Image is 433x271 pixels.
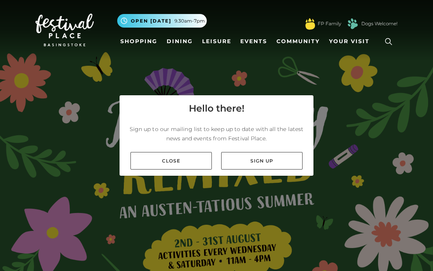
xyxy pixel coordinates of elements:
button: Open [DATE] 9.30am-7pm [117,14,207,28]
a: Leisure [199,34,234,49]
a: Sign up [221,152,303,170]
a: Dogs Welcome! [361,20,398,27]
span: Open [DATE] [131,17,171,24]
a: Dining [164,34,196,49]
a: FP Family [318,20,341,27]
p: Sign up to our mailing list to keep up to date with all the latest news and events from Festival ... [126,124,307,143]
a: Community [273,34,323,49]
a: Close [130,152,212,170]
span: 9.30am-7pm [174,17,205,24]
h4: Hello there! [189,101,245,115]
a: Shopping [117,34,160,49]
img: Festival Place Logo [35,14,94,46]
a: Your Visit [326,34,377,49]
a: Events [237,34,270,49]
span: Your Visit [329,37,370,45]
